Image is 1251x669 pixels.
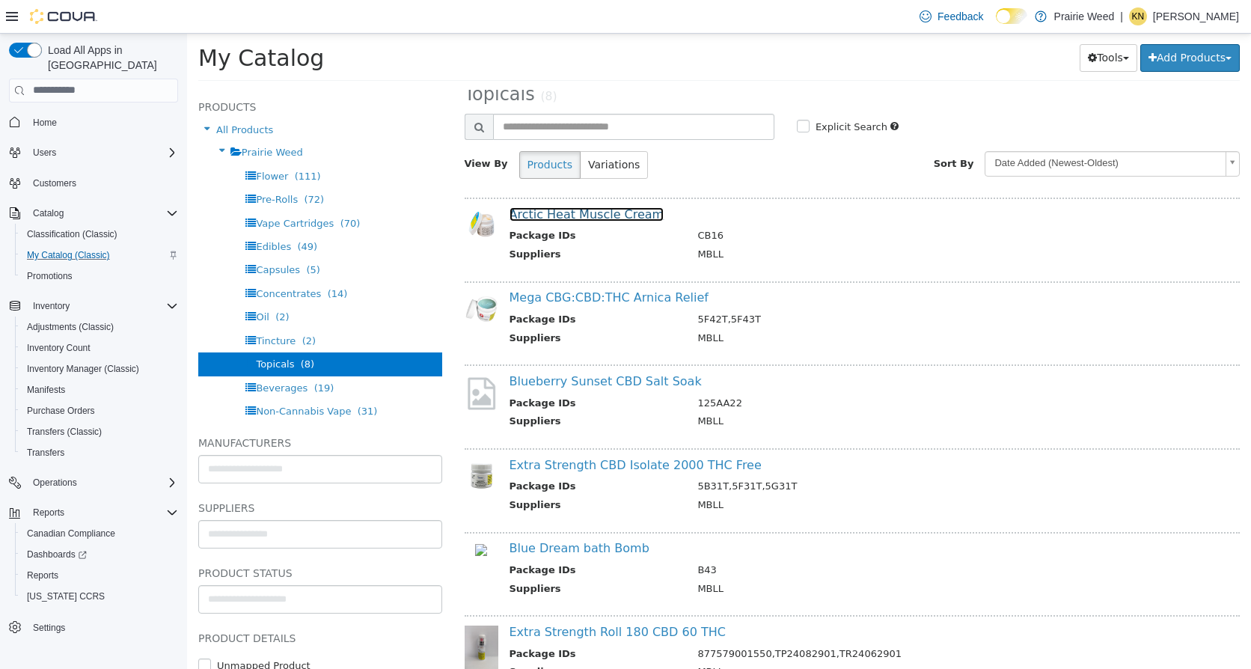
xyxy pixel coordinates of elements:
[33,207,64,219] span: Catalog
[278,50,348,71] span: Topicals
[1054,7,1115,25] p: Prairie Weed
[21,444,178,462] span: Transfers
[499,445,1031,464] td: 5B31T,5F31T,5G31T
[27,228,117,240] span: Classification (Classic)
[127,349,147,360] span: (19)
[21,566,64,584] a: Reports
[322,613,500,632] th: Package IDs
[11,64,255,82] h5: Products
[625,86,700,101] label: Explicit Search
[27,384,65,396] span: Manifests
[393,117,461,145] button: Variations
[33,300,70,312] span: Inventory
[15,358,184,379] button: Inventory Manager (Classic)
[278,341,311,378] img: missing-image.png
[27,549,87,560] span: Dashboards
[798,117,1053,143] a: Date Added (Newest-Oldest)
[322,424,575,439] a: Extra Strength CBD Isolate 2000 THC Free
[1132,7,1145,25] span: KN
[69,302,108,313] span: Tincture
[15,266,184,287] button: Promotions
[15,544,184,565] a: Dashboards
[15,317,184,337] button: Adjustments (Classic)
[21,381,71,399] a: Manifests
[21,339,97,357] a: Inventory Count
[69,325,107,336] span: Topicals
[33,147,56,159] span: Users
[21,402,101,420] a: Purchase Orders
[27,174,82,192] a: Customers
[11,531,255,549] h5: Product Status
[27,590,105,602] span: [US_STATE] CCRS
[322,591,539,605] a: Extra Strength Roll 180 CBD 60 THC
[278,258,311,292] img: 150
[27,113,178,132] span: Home
[21,423,108,441] a: Transfers (Classic)
[499,195,1031,213] td: CB16
[3,502,184,523] button: Reports
[322,507,462,522] a: Blue Dream bath Bomb
[21,225,178,243] span: Classification (Classic)
[21,381,178,399] span: Manifests
[322,278,500,297] th: Package IDs
[996,24,997,25] span: Dark Mode
[3,142,184,163] button: Users
[110,207,130,219] span: (49)
[15,421,184,442] button: Transfers (Classic)
[499,631,1031,650] td: MBLL
[21,339,178,357] span: Inventory Count
[153,184,174,195] span: (70)
[322,213,500,232] th: Suppliers
[499,613,1031,632] td: 877579001550,TP24082901,TR24062901
[27,474,178,492] span: Operations
[914,1,989,31] a: Feedback
[27,504,70,522] button: Reports
[33,507,64,519] span: Reports
[322,174,477,188] a: Arctic Heat Muscle Cream
[69,254,134,266] span: Concentrates
[69,349,120,360] span: Beverages
[499,529,1031,548] td: B43
[278,425,311,459] img: 150
[69,278,82,289] span: Oil
[499,464,1031,483] td: MBLL
[117,160,137,171] span: (72)
[108,137,134,148] span: (111)
[322,195,500,213] th: Package IDs
[33,622,65,634] span: Settings
[27,363,139,375] span: Inventory Manager (Classic)
[3,203,184,224] button: Catalog
[499,278,1031,297] td: 5F42T,5F43T
[21,318,178,336] span: Adjustments (Classic)
[938,9,983,24] span: Feedback
[15,523,184,544] button: Canadian Compliance
[322,529,500,548] th: Package IDs
[322,362,500,381] th: Package IDs
[322,380,500,399] th: Suppliers
[322,297,500,316] th: Suppliers
[27,114,63,132] a: Home
[21,587,111,605] a: [US_STATE] CCRS
[11,465,255,483] h5: Suppliers
[499,297,1031,316] td: MBLL
[171,372,191,383] span: (31)
[499,548,1031,566] td: MBLL
[322,340,515,355] a: Blueberry Sunset CBD Salt Soak
[11,11,137,37] span: My Catalog
[27,144,178,162] span: Users
[353,56,370,70] small: (8)
[798,118,1033,141] span: Date Added (Newest-Oldest)
[42,43,178,73] span: Load All Apps in [GEOGRAPHIC_DATA]
[322,257,521,271] a: Mega CBG:CBD:THC Arnica Relief
[21,525,121,543] a: Canadian Compliance
[55,113,116,124] span: Prairie Weed
[30,9,97,24] img: Cova
[21,246,178,264] span: My Catalog (Classic)
[21,318,120,336] a: Adjustments (Classic)
[69,230,113,242] span: Capsules
[21,225,123,243] a: Classification (Classic)
[322,445,500,464] th: Package IDs
[27,249,110,261] span: My Catalog (Classic)
[278,174,311,208] img: 150
[15,586,184,607] button: [US_STATE] CCRS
